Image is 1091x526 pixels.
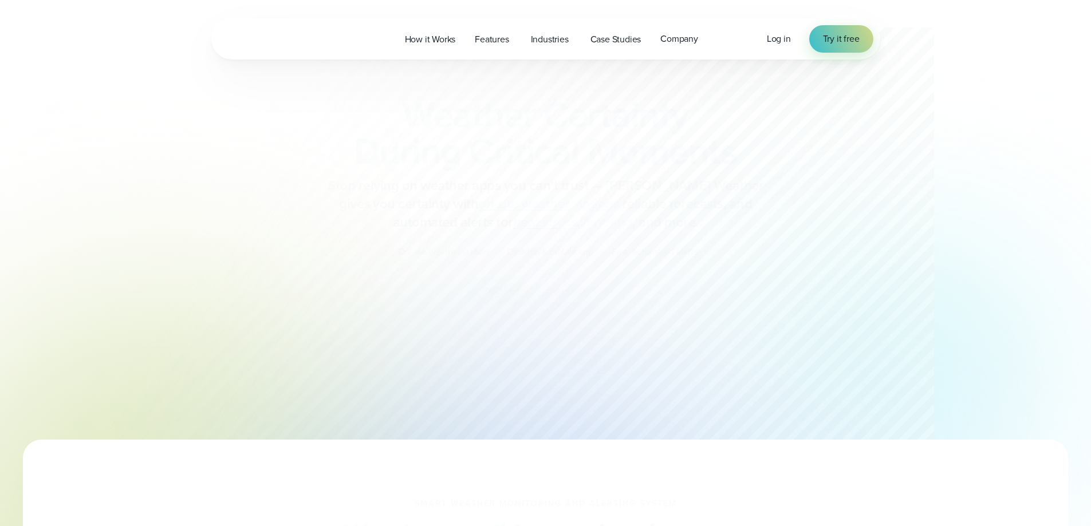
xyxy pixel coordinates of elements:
span: Case Studies [590,33,641,46]
a: Try it free [809,25,873,53]
span: How it Works [405,33,456,46]
span: Company [660,32,698,46]
span: Industries [531,33,569,46]
span: Try it free [823,32,860,46]
span: Log in [767,32,791,45]
span: Features [475,33,509,46]
a: How it Works [395,27,466,51]
a: Case Studies [581,27,651,51]
a: Log in [767,32,791,46]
